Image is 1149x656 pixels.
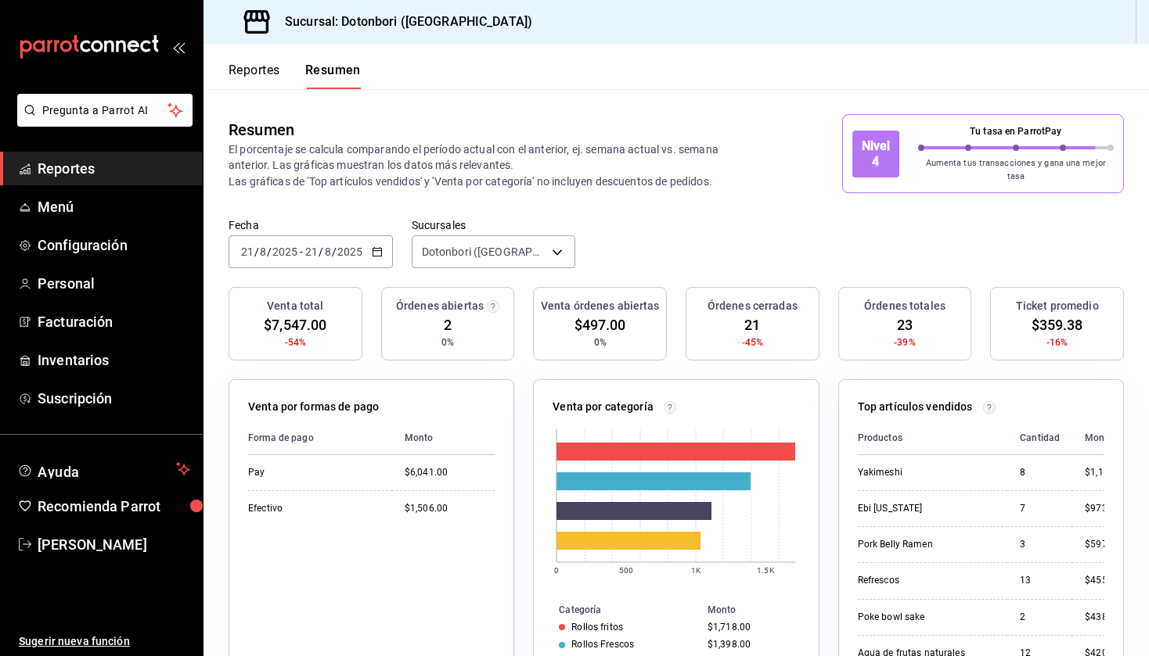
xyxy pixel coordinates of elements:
[1085,611,1128,624] div: $438.00
[1072,421,1128,455] th: Monto
[1046,335,1068,350] span: -16%
[319,246,323,258] span: /
[272,246,298,258] input: ----
[742,335,764,350] span: -45%
[1085,538,1128,551] div: $597.00
[305,63,361,89] button: Resumen
[412,220,576,231] label: Sucursales
[1020,574,1060,587] div: 13
[534,601,701,618] th: Categoría
[38,388,190,409] span: Suscripción
[405,502,495,515] div: $1,506.00
[248,399,379,415] p: Venta por formas de pago
[744,314,760,335] span: 21
[1020,611,1060,624] div: 2
[17,94,193,127] button: Pregunta a Parrot AI
[897,314,913,335] span: 23
[1020,466,1060,479] div: 8
[285,335,307,350] span: -54%
[1085,466,1128,479] div: $1,112.00
[392,421,495,455] th: Monto
[594,335,607,350] span: 0%
[708,622,794,633] div: $1,718.00
[38,158,190,179] span: Reportes
[574,314,626,335] span: $497.00
[229,63,361,89] div: navigation tabs
[38,460,170,479] span: Ayuda
[894,335,916,350] span: -39%
[304,246,319,258] input: --
[852,131,899,177] div: Nivel 4
[858,502,995,515] div: Ebi [US_STATE]
[758,566,775,575] text: 1.5K
[229,118,294,142] div: Resumen
[300,246,303,258] span: -
[1085,502,1128,515] div: $973.00
[240,246,254,258] input: --
[229,142,751,188] p: El porcentaje se calcula comparando el período actual con el anterior, ej. semana actual vs. sema...
[248,502,380,515] div: Efectivo
[858,611,995,624] div: Poke bowl sake
[248,466,380,479] div: Pay
[264,314,326,335] span: $7,547.00
[571,622,623,633] div: Rollos fritos
[38,350,190,371] span: Inventarios
[324,246,332,258] input: --
[708,639,794,650] div: $1,398.00
[259,246,267,258] input: --
[619,566,633,575] text: 500
[172,41,185,53] button: open_drawer_menu
[553,399,654,415] p: Venta por categoría
[864,298,945,314] h3: Órdenes totales
[38,311,190,332] span: Facturación
[405,466,495,479] div: $6,041.00
[1007,421,1072,455] th: Cantidad
[38,273,190,294] span: Personal
[396,298,484,314] h3: Órdenes abiertas
[248,421,392,455] th: Forma de pago
[38,496,190,517] span: Recomienda Parrot
[701,601,819,618] th: Monto
[1016,298,1099,314] h3: Ticket promedio
[38,534,190,555] span: [PERSON_NAME]
[1020,538,1060,551] div: 3
[571,639,634,650] div: Rollos Frescos
[918,124,1115,138] p: Tu tasa en ParrotPay
[541,298,660,314] h3: Venta órdenes abiertas
[1020,502,1060,515] div: 7
[272,13,532,31] h3: Sucursal: Dotonbori ([GEOGRAPHIC_DATA])
[441,335,454,350] span: 0%
[267,298,323,314] h3: Venta total
[1032,314,1083,335] span: $359.38
[229,220,393,231] label: Fecha
[444,314,452,335] span: 2
[858,466,995,479] div: Yakimeshi
[858,421,1007,455] th: Productos
[691,566,701,575] text: 1K
[42,102,168,119] span: Pregunta a Parrot AI
[267,246,272,258] span: /
[858,574,995,587] div: Refrescos
[38,235,190,256] span: Configuración
[422,244,547,260] span: Dotonbori ([GEOGRAPHIC_DATA])
[708,298,798,314] h3: Órdenes cerradas
[858,399,973,415] p: Top artículos vendidos
[38,196,190,217] span: Menú
[1085,574,1128,587] div: $455.00
[554,566,559,575] text: 0
[11,113,193,130] a: Pregunta a Parrot AI
[918,157,1115,183] p: Aumenta tus transacciones y gana una mejor tasa
[858,538,995,551] div: Pork Belly Ramen
[254,246,259,258] span: /
[229,63,280,89] button: Reportes
[337,246,363,258] input: ----
[19,633,190,650] span: Sugerir nueva función
[332,246,337,258] span: /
